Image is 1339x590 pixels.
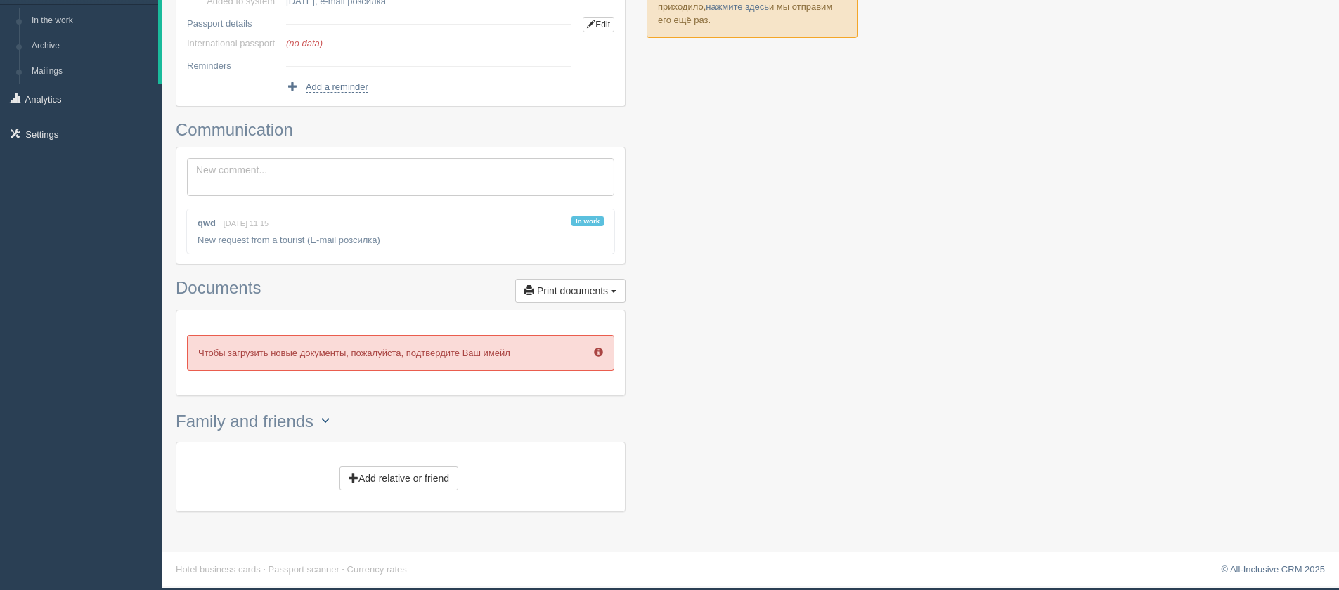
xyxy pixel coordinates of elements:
[187,34,280,52] td: International passport
[224,219,269,228] span: [DATE] 11:15
[187,10,280,34] td: Passport details
[176,121,626,139] h3: Communication
[25,59,158,84] a: Mailings
[25,34,158,59] a: Archive
[1221,564,1325,575] a: © All-Inclusive CRM 2025
[187,209,614,254] div: New request from a tourist (E-mail розсилка)
[342,564,344,575] span: ·
[187,335,614,371] p: Чтобы загрузить новые документы, пожалуйста, подтвердите Ваш имейл
[706,1,769,12] a: нажмите здесь
[571,216,604,227] span: In work
[176,279,626,303] h3: Documents
[176,410,626,435] h3: Family and friends
[347,564,407,575] a: Currency rates
[339,466,458,490] button: Add relative or friend
[515,279,626,303] button: Print documents
[286,38,323,48] span: (no data)
[25,8,158,34] a: In the work
[263,564,266,575] span: ·
[198,218,216,228] b: qwd
[306,81,368,93] span: Add a reminder
[176,564,261,575] a: Hotel business cards
[187,52,280,74] td: Reminders
[286,80,368,93] a: Add a reminder
[537,285,608,296] span: Print documents
[269,564,339,575] a: Passport scanner
[583,17,614,32] a: Edit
